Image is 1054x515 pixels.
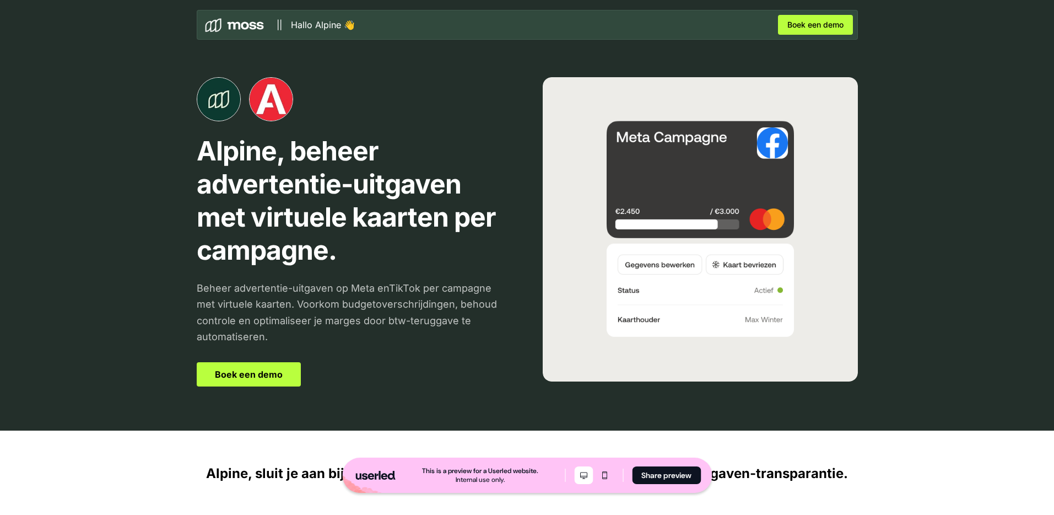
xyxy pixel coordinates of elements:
[574,466,593,484] button: Desktop mode
[595,466,614,484] button: Mobile mode
[422,466,538,475] div: This is a preview for a Userled website.
[197,362,301,387] a: Boek een demo
[197,135,512,267] p: Alpine, beheer advertentie-uitgaven met virtuele kaarten per campagne.
[277,18,282,31] p: ||
[632,466,701,484] button: Share preview
[197,280,512,345] p: Beheer advertentie-uitgaven op Meta enTikTok per campagne met virtuele kaarten. Voorkom budgetove...
[206,464,848,484] p: Alpine, sluit je aan bij toonaangevende e-commerce merken voor volledige uitgaven-transparantie.
[291,18,355,31] p: Hallo Alpine 👋
[778,15,853,35] a: Boek een demo
[456,475,505,484] div: Internal use only.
